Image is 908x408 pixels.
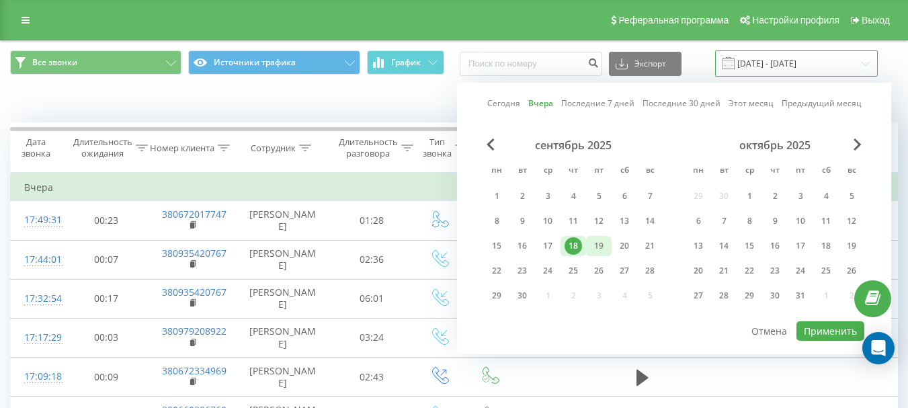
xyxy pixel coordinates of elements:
[839,186,864,206] div: вс 5 окт. 2025 г.
[513,262,531,280] div: 23
[843,237,860,255] div: 19
[236,201,330,240] td: [PERSON_NAME]
[487,97,520,110] a: Сегодня
[484,261,509,281] div: пн 22 сент. 2025 г.
[539,188,556,205] div: 3
[65,240,149,279] td: 00:07
[236,240,330,279] td: [PERSON_NAME]
[788,211,813,231] div: пт 10 окт. 2025 г.
[586,236,612,256] div: пт 19 сент. 2025 г.
[612,261,637,281] div: сб 27 сент. 2025 г.
[641,237,659,255] div: 21
[711,286,737,306] div: вт 28 окт. 2025 г.
[690,262,707,280] div: 20
[535,211,561,231] div: ср 10 сент. 2025 г.
[488,212,505,230] div: 8
[565,262,582,280] div: 25
[236,279,330,318] td: [PERSON_NAME]
[766,212,784,230] div: 9
[236,318,330,357] td: [PERSON_NAME]
[737,261,762,281] div: ср 22 окт. 2025 г.
[24,247,51,273] div: 17:44:01
[843,262,860,280] div: 26
[641,188,659,205] div: 7
[686,261,711,281] div: пн 20 окт. 2025 г.
[737,211,762,231] div: ср 8 окт. 2025 г.
[586,186,612,206] div: пт 5 сент. 2025 г.
[65,358,149,397] td: 00:09
[509,211,535,231] div: вт 9 сент. 2025 г.
[367,50,444,75] button: График
[637,186,663,206] div: вс 7 сент. 2025 г.
[528,97,553,110] a: Вчера
[616,188,633,205] div: 6
[744,321,794,341] button: Отмена
[737,186,762,206] div: ср 1 окт. 2025 г.
[513,212,531,230] div: 9
[715,212,733,230] div: 7
[616,212,633,230] div: 13
[609,52,682,76] button: Экспорт
[792,262,809,280] div: 24
[715,237,733,255] div: 14
[535,236,561,256] div: ср 17 сент. 2025 г.
[862,332,895,364] div: Open Intercom Messenger
[741,188,758,205] div: 1
[73,136,132,159] div: Длительность ожидания
[752,15,839,26] span: Настройки профиля
[484,211,509,231] div: пн 8 сент. 2025 г.
[24,286,51,312] div: 17:32:54
[539,237,556,255] div: 17
[714,161,734,181] abbr: вторник
[590,212,608,230] div: 12
[513,237,531,255] div: 16
[488,237,505,255] div: 15
[162,325,226,337] a: 380979208922
[162,286,226,298] a: 380935420767
[711,236,737,256] div: вт 14 окт. 2025 г.
[612,236,637,256] div: сб 20 сент. 2025 г.
[65,318,149,357] td: 00:03
[539,262,556,280] div: 24
[711,211,737,231] div: вт 7 окт. 2025 г.
[813,236,839,256] div: сб 18 окт. 2025 г.
[236,358,330,397] td: [PERSON_NAME]
[788,261,813,281] div: пт 24 окт. 2025 г.
[539,212,556,230] div: 10
[10,50,181,75] button: Все звонки
[817,262,835,280] div: 25
[641,262,659,280] div: 28
[762,186,788,206] div: чт 2 окт. 2025 г.
[565,188,582,205] div: 4
[788,236,813,256] div: пт 17 окт. 2025 г.
[741,262,758,280] div: 22
[711,261,737,281] div: вт 21 окт. 2025 г.
[854,138,862,151] span: Next Month
[65,201,149,240] td: 00:23
[488,287,505,304] div: 29
[640,161,660,181] abbr: воскресенье
[792,212,809,230] div: 10
[690,212,707,230] div: 6
[513,188,531,205] div: 2
[24,325,51,351] div: 17:17:29
[162,247,226,259] a: 380935420767
[686,138,864,152] div: октябрь 2025
[843,212,860,230] div: 12
[816,161,836,181] abbr: суббота
[590,262,608,280] div: 26
[688,161,708,181] abbr: понедельник
[612,186,637,206] div: сб 6 сент. 2025 г.
[565,237,582,255] div: 18
[796,321,864,341] button: Применить
[512,161,532,181] abbr: вторник
[590,188,608,205] div: 5
[561,97,634,110] a: Последние 7 дней
[484,236,509,256] div: пн 15 сент. 2025 г.
[535,261,561,281] div: ср 24 сент. 2025 г.
[590,237,608,255] div: 19
[817,212,835,230] div: 11
[813,186,839,206] div: сб 4 окт. 2025 г.
[813,261,839,281] div: сб 25 окт. 2025 г.
[618,15,729,26] span: Реферальная программа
